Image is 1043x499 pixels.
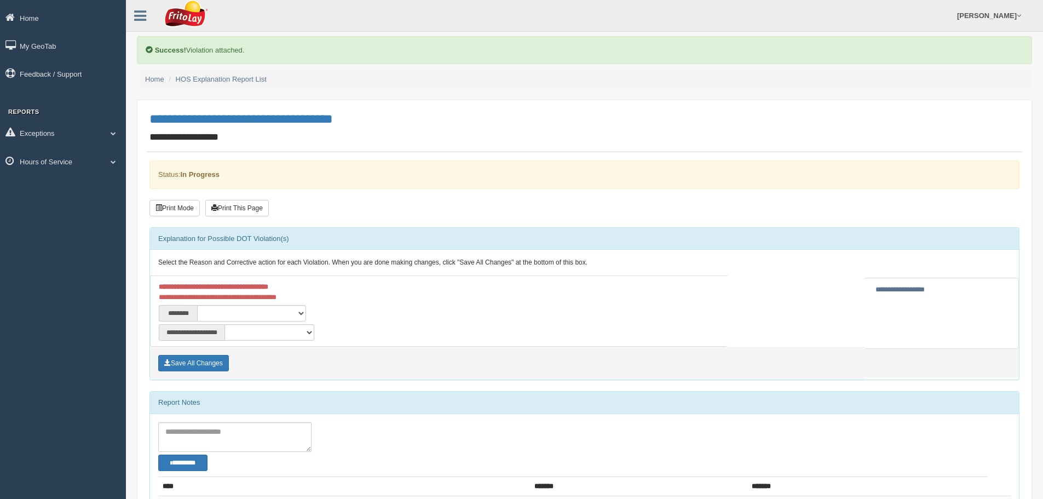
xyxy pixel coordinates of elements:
button: Save [158,355,229,371]
div: Violation attached. [137,36,1032,64]
div: Status: [149,160,1019,188]
button: Change Filter Options [158,455,208,471]
button: Print This Page [205,200,269,216]
div: Report Notes [150,392,1019,414]
div: Select the Reason and Corrective action for each Violation. When you are done making changes, cli... [150,250,1019,276]
strong: In Progress [180,170,220,179]
button: Print Mode [149,200,200,216]
a: HOS Explanation Report List [176,75,267,83]
div: Explanation for Possible DOT Violation(s) [150,228,1019,250]
b: Success! [155,46,186,54]
a: Home [145,75,164,83]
